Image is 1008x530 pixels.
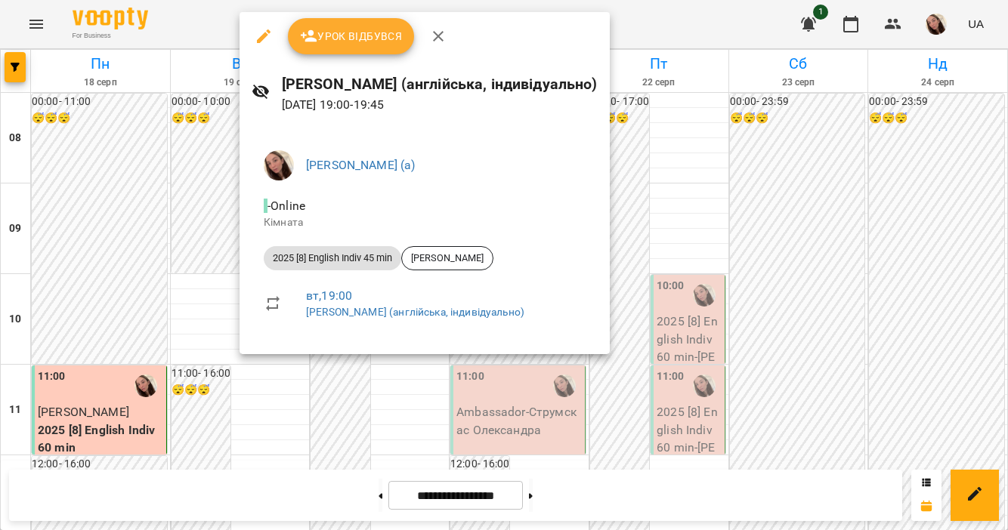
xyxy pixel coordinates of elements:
[300,27,403,45] span: Урок відбувся
[306,306,524,318] a: [PERSON_NAME] (англійська, індивідуально)
[282,96,598,114] p: [DATE] 19:00 - 19:45
[264,251,401,265] span: 2025 [8] English Indiv 45 min
[401,246,493,270] div: [PERSON_NAME]
[264,199,308,213] span: - Online
[288,18,415,54] button: Урок відбувся
[306,158,416,172] a: [PERSON_NAME] (а)
[282,72,598,96] h6: [PERSON_NAME] (англійська, індивідуально)
[402,251,493,265] span: [PERSON_NAME]
[264,150,294,180] img: 8e00ca0478d43912be51e9823101c125.jpg
[264,215,586,230] p: Кімната
[306,288,352,303] a: вт , 19:00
